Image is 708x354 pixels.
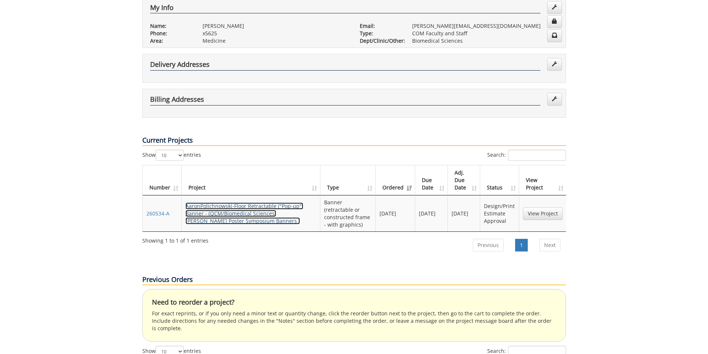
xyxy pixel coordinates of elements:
p: [PERSON_NAME] [203,22,349,30]
h4: My Info [150,4,540,14]
p: Dept/Clinic/Other: [360,37,401,45]
h4: Billing Addresses [150,96,540,105]
th: Type: activate to sort column ascending [320,165,375,195]
p: COM Faculty and Staff [412,30,558,37]
td: [DATE] [415,195,448,231]
th: Adj. Due Date: activate to sort column ascending [448,165,481,195]
th: Due Date: activate to sort column ascending [415,165,448,195]
td: Banner (retractable or constructed frame - with graphics) [320,195,375,231]
label: Show entries [142,150,201,161]
input: Search: [508,150,566,161]
a: View Project [523,207,563,220]
th: Status: activate to sort column ascending [480,165,519,195]
a: Edit Addresses [547,93,562,105]
div: Showing 1 to 1 of 1 entries [142,234,208,244]
td: Design/Print Estimate Approval [480,195,519,231]
a: Next [539,239,560,251]
td: [DATE] [448,195,481,231]
th: Project: activate to sort column ascending [182,165,321,195]
p: For exact reprints, or if you only need a minor text or quantity change, click the reorder button... [152,310,556,332]
th: View Project: activate to sort column ascending [519,165,566,195]
a: Change Communication Preferences [547,29,562,42]
a: AaronPolichnowski-Floor Retractable ("Pop-up") Banner - (QCM/Biomedical Sciences: [PERSON_NAME] P... [185,202,303,224]
a: Previous [473,239,504,251]
h4: Need to reorder a project? [152,299,556,306]
p: Medicine [203,37,349,45]
p: Email: [360,22,401,30]
a: Change Password [547,15,562,28]
select: Showentries [156,150,184,161]
a: 260534-A [146,210,169,217]
p: Type: [360,30,401,37]
p: x5625 [203,30,349,37]
a: 1 [515,239,528,251]
label: Search: [487,150,566,161]
a: Edit Addresses [547,58,562,71]
th: Number: activate to sort column ascending [143,165,182,195]
td: [DATE] [376,195,415,231]
p: [PERSON_NAME][EMAIL_ADDRESS][DOMAIN_NAME] [412,22,558,30]
th: Ordered: activate to sort column ascending [376,165,415,195]
p: Current Projects [142,136,566,146]
h4: Delivery Addresses [150,61,540,71]
p: Name: [150,22,191,30]
a: Edit Info [547,1,562,14]
p: Biomedical Sciences [412,37,558,45]
p: Area: [150,37,191,45]
p: Previous Orders [142,275,566,285]
p: Phone: [150,30,191,37]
